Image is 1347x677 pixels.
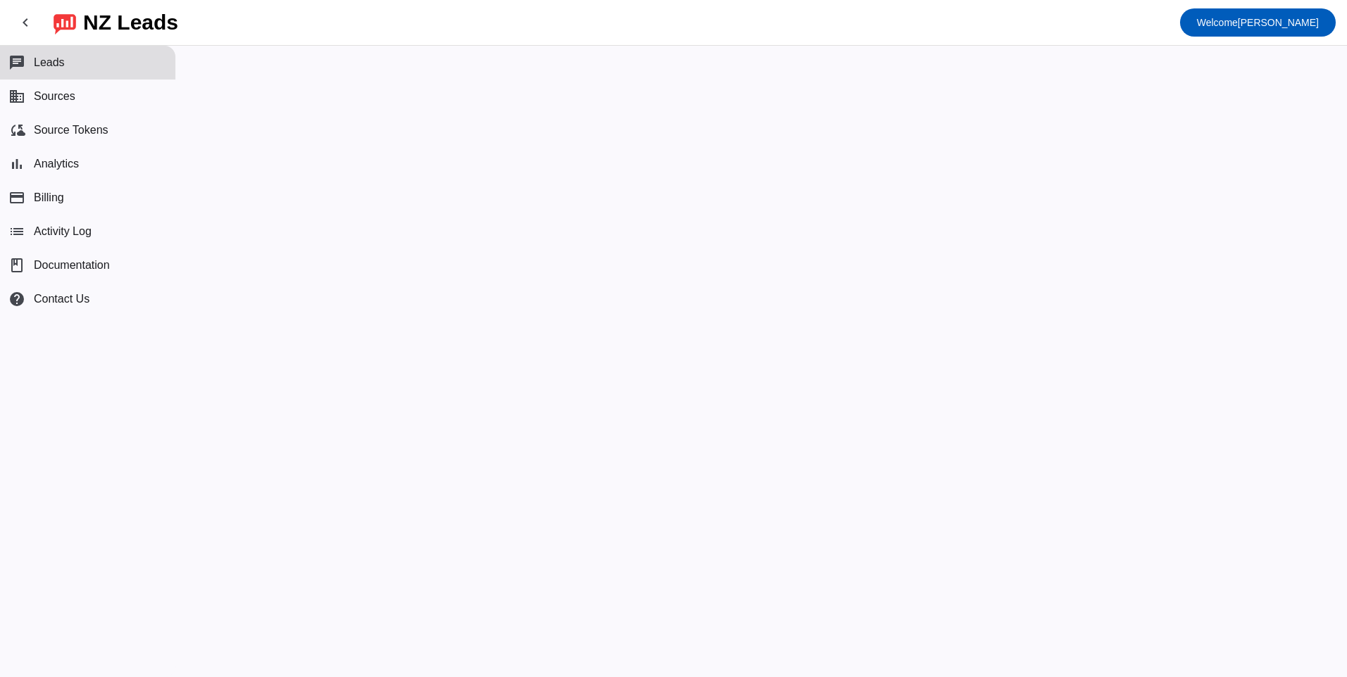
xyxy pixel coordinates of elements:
mat-icon: cloud_sync [8,122,25,139]
mat-icon: business [8,88,25,105]
mat-icon: payment [8,189,25,206]
mat-icon: chevron_left [17,14,34,31]
span: Sources [34,90,75,103]
mat-icon: help [8,291,25,308]
span: Activity Log [34,225,92,238]
div: NZ Leads [83,13,178,32]
span: book [8,257,25,274]
mat-icon: chat [8,54,25,71]
mat-icon: bar_chart [8,156,25,172]
button: Welcome[PERSON_NAME] [1180,8,1336,37]
span: Documentation [34,259,110,272]
span: [PERSON_NAME] [1197,13,1319,32]
span: Billing [34,191,64,204]
img: logo [54,11,76,34]
mat-icon: list [8,223,25,240]
span: Analytics [34,158,79,170]
span: Welcome [1197,17,1238,28]
span: Leads [34,56,65,69]
span: Source Tokens [34,124,108,137]
span: Contact Us [34,293,89,305]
